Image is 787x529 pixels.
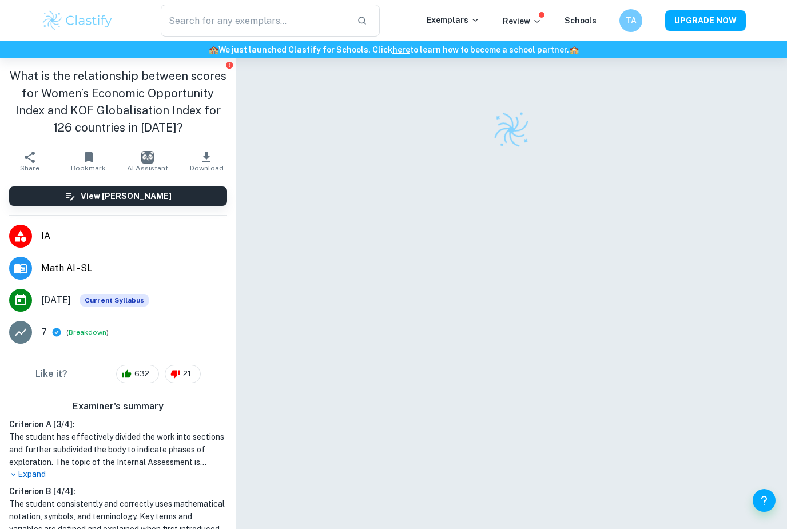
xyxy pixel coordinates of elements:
[128,368,156,380] span: 632
[625,14,638,27] h6: TA
[41,293,71,307] span: [DATE]
[9,431,227,468] h1: The student has effectively divided the work into sections and further subdivided the body to ind...
[427,14,480,26] p: Exemplars
[59,145,118,177] button: Bookmark
[177,368,197,380] span: 21
[80,294,149,307] span: Current Syllabus
[116,365,159,383] div: 632
[503,15,542,27] p: Review
[2,43,785,56] h6: We just launched Clastify for Schools. Click to learn how to become a school partner.
[753,489,776,512] button: Help and Feedback
[41,229,227,243] span: IA
[9,468,227,480] p: Expand
[71,164,106,172] span: Bookmark
[177,145,236,177] button: Download
[165,365,201,383] div: 21
[9,67,227,136] h1: What is the relationship between scores for Women’s Economic Opportunity Index and KOF Globalisat...
[69,327,106,337] button: Breakdown
[118,145,177,177] button: AI Assistant
[81,190,172,202] h6: View [PERSON_NAME]
[569,45,579,54] span: 🏫
[41,325,47,339] p: 7
[488,107,535,153] img: Clastify logo
[41,9,114,32] img: Clastify logo
[9,186,227,206] button: View [PERSON_NAME]
[66,327,109,338] span: ( )
[41,261,227,275] span: Math AI - SL
[9,418,227,431] h6: Criterion A [ 3 / 4 ]:
[20,164,39,172] span: Share
[190,164,224,172] span: Download
[35,367,67,381] h6: Like it?
[127,164,168,172] span: AI Assistant
[141,151,154,164] img: AI Assistant
[619,9,642,32] button: TA
[9,485,227,498] h6: Criterion B [ 4 / 4 ]:
[225,61,234,69] button: Report issue
[209,45,218,54] span: 🏫
[161,5,348,37] input: Search for any exemplars...
[565,16,597,25] a: Schools
[665,10,746,31] button: UPGRADE NOW
[392,45,410,54] a: here
[5,400,232,413] h6: Examiner's summary
[80,294,149,307] div: This exemplar is based on the current syllabus. Feel free to refer to it for inspiration/ideas wh...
